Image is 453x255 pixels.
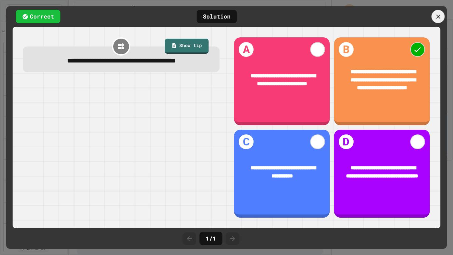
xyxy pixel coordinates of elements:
[239,42,254,57] h1: A
[197,10,237,23] div: Solution
[339,42,354,57] h1: B
[199,232,222,245] div: 1 / 1
[339,134,354,149] h1: D
[16,10,60,23] div: Correct
[165,39,209,54] a: Show tip
[239,134,254,149] h1: C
